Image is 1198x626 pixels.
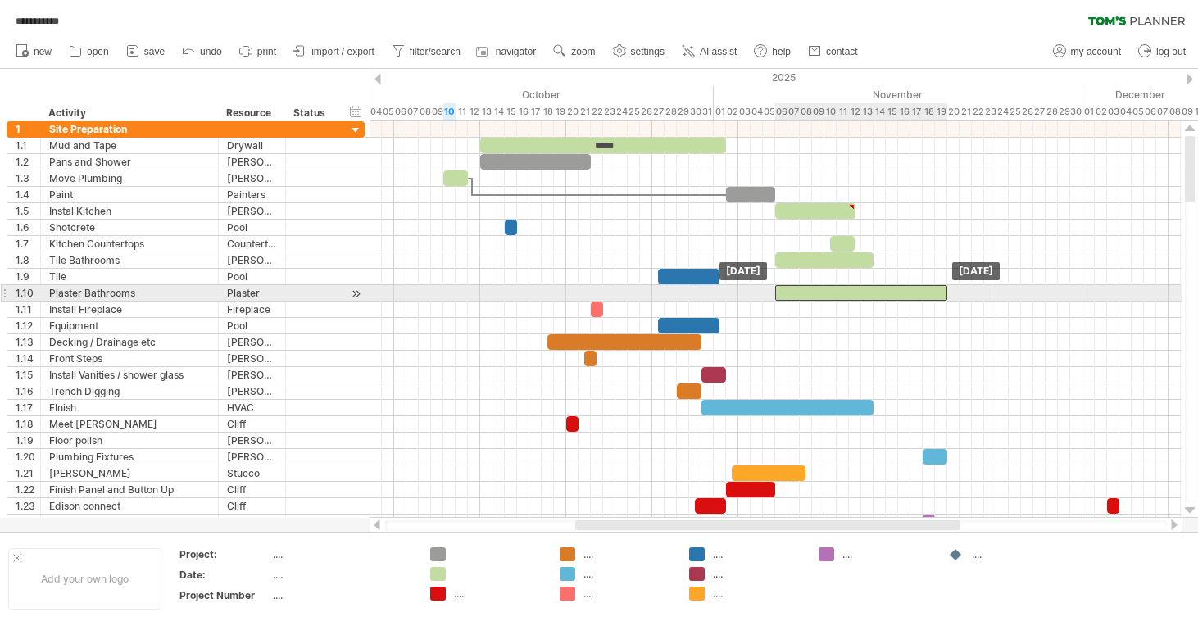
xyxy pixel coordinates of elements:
[49,400,210,415] div: FInish
[34,46,52,57] span: new
[273,547,411,561] div: ....
[49,236,210,252] div: Kitchen Countertops
[456,103,468,120] div: Saturday, 11 October 2025
[200,46,222,57] span: undo
[751,103,763,120] div: Tuesday, 4 November 2025
[701,103,714,120] div: Friday, 31 October 2025
[16,433,40,448] div: 1.19
[1082,103,1095,120] div: Monday, 1 December 2025
[49,318,210,333] div: Equipment
[227,334,277,350] div: [PERSON_NAME]
[227,285,277,301] div: Plaster
[454,587,543,601] div: ....
[972,103,984,120] div: Saturday, 22 November 2025
[370,103,382,120] div: Saturday, 4 October 2025
[122,41,170,62] a: save
[935,103,947,120] div: Wednesday, 19 November 2025
[700,46,737,57] span: AI assist
[227,367,277,383] div: [PERSON_NAME]/[PERSON_NAME]
[772,46,791,57] span: help
[517,103,529,120] div: Thursday, 16 October 2025
[49,285,210,301] div: Plaster Bathrooms
[529,103,542,120] div: Friday, 17 October 2025
[583,547,673,561] div: ....
[628,103,640,120] div: Saturday, 25 October 2025
[406,103,419,120] div: Tuesday, 7 October 2025
[443,103,456,120] div: Friday, 10 October 2025
[874,103,886,120] div: Friday, 14 November 2025
[750,41,796,62] a: help
[16,269,40,284] div: 1.9
[1021,103,1033,120] div: Wednesday, 26 November 2025
[227,203,277,219] div: [PERSON_NAME]
[886,103,898,120] div: Saturday, 15 November 2025
[227,465,277,481] div: Stucco
[49,203,210,219] div: Instal Kitchen
[952,262,1000,280] div: [DATE]
[1181,103,1193,120] div: Tuesday, 9 December 2025
[16,252,40,268] div: 1.8
[49,465,210,481] div: [PERSON_NAME]
[49,302,210,317] div: Install Fireplace
[227,498,277,514] div: Cliff
[714,103,726,120] div: Saturday, 1 November 2025
[714,86,1082,103] div: November 2025
[812,103,824,120] div: Sunday, 9 November 2025
[738,103,751,120] div: Monday, 3 November 2025
[289,41,379,62] a: import / export
[849,103,861,120] div: Wednesday, 12 November 2025
[16,318,40,333] div: 1.12
[996,103,1009,120] div: Monday, 24 November 2025
[492,103,505,120] div: Tuesday, 14 October 2025
[227,515,277,530] div: [PERSON_NAME]
[311,46,374,57] span: import / export
[227,187,277,202] div: Painters
[179,588,270,602] div: Project Number
[505,103,517,120] div: Wednesday, 15 October 2025
[49,334,210,350] div: Decking / Drainage etc
[49,220,210,235] div: Shotcrete
[8,548,161,610] div: Add your own logo
[923,103,935,120] div: Tuesday, 18 November 2025
[178,41,227,62] a: undo
[689,103,701,120] div: Thursday, 30 October 2025
[49,498,210,514] div: Edison connect
[824,103,837,120] div: Monday, 10 November 2025
[678,41,742,62] a: AI assist
[227,302,277,317] div: Fireplace
[11,41,57,62] a: new
[713,587,802,601] div: ....
[16,220,40,235] div: 1.6
[49,351,210,366] div: Front Steps
[16,367,40,383] div: 1.15
[227,154,277,170] div: [PERSON_NAME]
[631,46,665,57] span: settings
[861,103,874,120] div: Thursday, 13 November 2025
[16,121,40,137] div: 1
[579,103,591,120] div: Tuesday, 21 October 2025
[394,103,406,120] div: Monday, 6 October 2025
[1033,103,1046,120] div: Thursday, 27 November 2025
[49,433,210,448] div: Floor polish
[1058,103,1070,120] div: Saturday, 29 November 2025
[16,236,40,252] div: 1.7
[468,103,480,120] div: Sunday, 12 October 2025
[49,383,210,399] div: Trench Digging
[615,103,628,120] div: Friday, 24 October 2025
[227,170,277,186] div: [PERSON_NAME]
[226,105,276,121] div: Resource
[1049,41,1126,62] a: my account
[273,588,411,602] div: ....
[49,367,210,383] div: Install Vanities / shower glass
[144,46,165,57] span: save
[49,449,210,465] div: Plumbing Fixtures
[549,41,600,62] a: zoom
[227,383,277,399] div: [PERSON_NAME]
[431,103,443,120] div: Thursday, 9 October 2025
[1144,103,1156,120] div: Saturday, 6 December 2025
[49,269,210,284] div: Tile
[16,285,40,301] div: 1.10
[583,587,673,601] div: ....
[1095,103,1107,120] div: Tuesday, 2 December 2025
[474,41,541,62] a: navigator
